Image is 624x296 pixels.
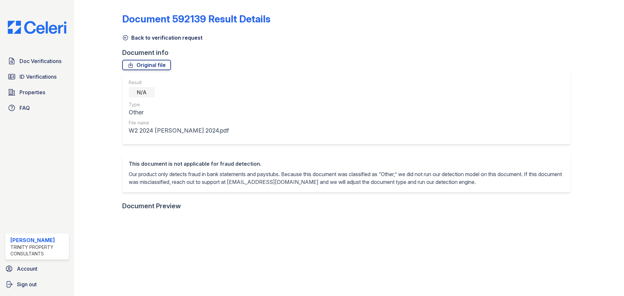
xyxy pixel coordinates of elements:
[19,73,57,81] span: ID Verifications
[19,88,45,96] span: Properties
[5,101,69,114] a: FAQ
[19,57,61,65] span: Doc Verifications
[19,104,30,112] span: FAQ
[5,55,69,68] a: Doc Verifications
[3,21,71,34] img: CE_Logo_Blue-a8612792a0a2168367f1c8372b55b34899dd931a85d93a1a3d3e32e68fde9ad4.png
[17,265,37,273] span: Account
[122,60,171,70] a: Original file
[129,101,229,108] div: Type
[5,86,69,99] a: Properties
[129,120,229,126] div: File name
[129,160,564,168] div: This document is not applicable for fraud detection.
[3,262,71,275] a: Account
[10,236,66,244] div: [PERSON_NAME]
[17,280,37,288] span: Sign out
[129,79,229,86] div: Result
[129,87,155,97] div: N/A
[5,70,69,83] a: ID Verifications
[129,170,564,186] p: Our product only detects fraud in bank statements and paystubs. Because this document was classif...
[129,108,229,117] div: Other
[122,48,576,57] div: Document info
[122,13,270,25] a: Document 592139 Result Details
[122,34,202,42] a: Back to verification request
[10,244,66,257] div: Trinity Property Consultants
[129,126,229,135] div: W2 2024 [PERSON_NAME] 2024.pdf
[122,201,181,211] div: Document Preview
[3,278,71,291] a: Sign out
